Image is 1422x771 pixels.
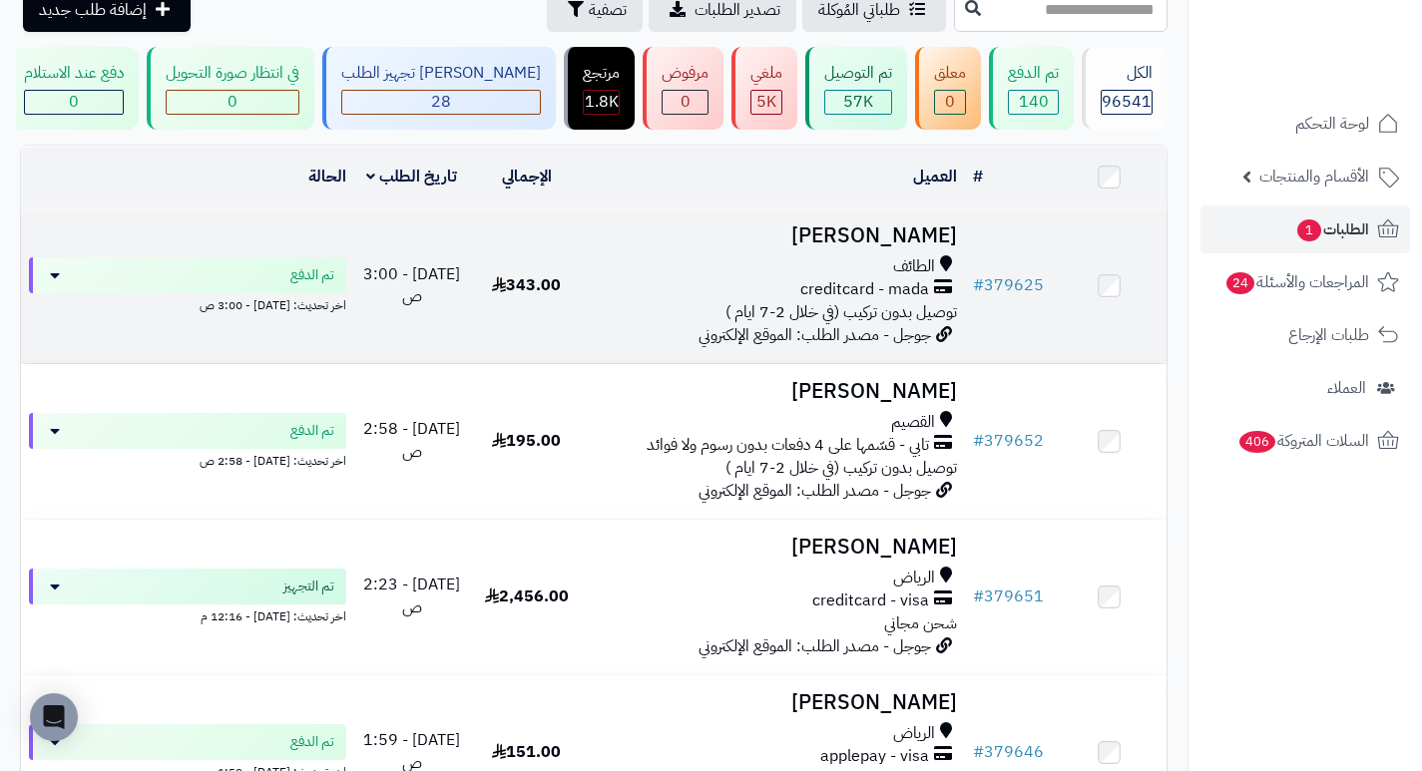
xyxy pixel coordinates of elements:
span: شحن مجاني [884,611,957,635]
a: ملغي 5K [727,47,801,130]
a: الحالة [308,165,346,189]
div: دفع عند الاستلام [24,62,124,85]
div: 4997 [751,91,781,114]
div: 0 [25,91,123,114]
a: الإجمالي [502,165,552,189]
span: creditcard - mada [800,278,929,301]
span: # [973,273,984,297]
span: 1.8K [585,90,619,114]
span: جوجل - مصدر الطلب: الموقع الإلكتروني [699,323,931,347]
div: 28 [342,91,540,114]
span: # [973,740,984,764]
span: جوجل - مصدر الطلب: الموقع الإلكتروني [699,479,931,503]
div: 140 [1009,91,1058,114]
span: 406 [1237,430,1276,454]
div: 0 [935,91,965,114]
span: 195.00 [492,429,561,453]
div: 1844 [584,91,619,114]
h3: [PERSON_NAME] [592,536,957,559]
a: المراجعات والأسئلة24 [1200,258,1410,306]
div: ملغي [750,62,782,85]
span: 2,456.00 [485,584,569,608]
span: تم الدفع [290,732,334,752]
span: المراجعات والأسئلة [1224,268,1369,296]
span: 28 [431,90,451,114]
a: #379651 [973,584,1044,608]
a: # [973,165,983,189]
a: العملاء [1200,364,1410,412]
span: # [973,584,984,608]
div: اخر تحديث: [DATE] - 12:16 م [29,604,346,625]
a: [PERSON_NAME] تجهيز الطلب 28 [318,47,560,130]
span: creditcard - visa [812,589,929,612]
a: مرفوض 0 [639,47,727,130]
span: 0 [69,90,79,114]
div: تم التوصيل [824,62,892,85]
span: 24 [1225,271,1255,295]
div: 0 [663,91,708,114]
span: [DATE] - 2:23 ص [363,573,460,619]
span: السلات المتروكة [1237,427,1369,455]
div: معلق [934,62,966,85]
a: مرتجع 1.8K [560,47,639,130]
a: لوحة التحكم [1200,100,1410,148]
span: الأقسام والمنتجات [1259,163,1369,191]
div: اخر تحديث: [DATE] - 2:58 ص [29,449,346,470]
span: تم الدفع [290,265,334,285]
span: الرياض [893,567,935,589]
span: القصيم [891,411,935,434]
a: معلق 0 [911,47,985,130]
span: تم الدفع [290,421,334,441]
span: جوجل - مصدر الطلب: الموقع الإلكتروني [699,634,931,658]
span: توصيل بدون تركيب (في خلال 2-7 ايام ) [725,456,957,480]
div: Open Intercom Messenger [30,693,78,741]
div: تم الدفع [1008,62,1059,85]
span: الطلبات [1295,215,1369,243]
span: 151.00 [492,740,561,764]
span: 0 [681,90,691,114]
a: تاريخ الطلب [366,165,457,189]
div: مرتجع [583,62,620,85]
a: في انتظار صورة التحويل 0 [143,47,318,130]
a: #379646 [973,740,1044,764]
a: الكل96541 [1078,47,1172,130]
img: logo-2.png [1286,26,1403,68]
a: تم الدفع 140 [985,47,1078,130]
span: 96541 [1102,90,1152,114]
div: [PERSON_NAME] تجهيز الطلب [341,62,541,85]
span: [DATE] - 3:00 ص [363,262,460,309]
div: 57046 [825,91,891,114]
a: #379625 [973,273,1044,297]
span: تابي - قسّمها على 4 دفعات بدون رسوم ولا فوائد [647,434,929,457]
span: 1 [1296,218,1322,242]
div: مرفوض [662,62,709,85]
a: دفع عند الاستلام 0 [1,47,143,130]
a: العميل [913,165,957,189]
span: 343.00 [492,273,561,297]
span: 0 [228,90,237,114]
span: الطائف [893,255,935,278]
span: [DATE] - 2:58 ص [363,417,460,464]
span: توصيل بدون تركيب (في خلال 2-7 ايام ) [725,300,957,324]
a: تم التوصيل 57K [801,47,911,130]
div: الكل [1101,62,1153,85]
span: تم التجهيز [283,577,334,596]
span: طلبات الإرجاع [1288,321,1369,349]
div: 0 [167,91,298,114]
span: 5K [756,90,776,114]
div: في انتظار صورة التحويل [166,62,299,85]
span: 0 [945,90,955,114]
span: العملاء [1327,374,1366,402]
span: لوحة التحكم [1295,110,1369,138]
div: اخر تحديث: [DATE] - 3:00 ص [29,293,346,314]
a: السلات المتروكة406 [1200,417,1410,465]
a: طلبات الإرجاع [1200,311,1410,359]
h3: [PERSON_NAME] [592,380,957,403]
a: الطلبات1 [1200,205,1410,253]
span: 57K [843,90,873,114]
span: applepay - visa [820,745,929,768]
h3: [PERSON_NAME] [592,691,957,714]
span: الرياض [893,722,935,745]
h3: [PERSON_NAME] [592,224,957,247]
span: 140 [1019,90,1049,114]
